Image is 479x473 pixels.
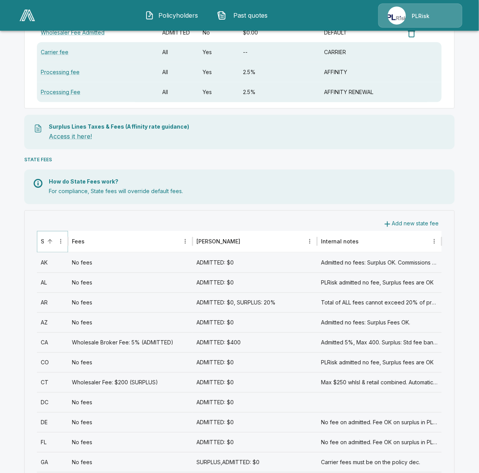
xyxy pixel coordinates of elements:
[193,293,317,313] div: ADMITTED: $0, SURPLUS: 20%
[158,82,199,102] div: All
[68,432,193,452] div: No fees
[407,29,416,38] img: Delete
[193,412,317,432] div: ADMITTED: $0
[240,62,321,82] div: 2.5%
[37,352,68,372] div: CO
[68,372,193,392] div: Wholesaler Fee: $200 (SURPLUS)
[317,432,442,452] div: No fee on admitted. Fee OK on surplus in PLRS. Add Producing Agency and License # to Quote cover....
[37,432,68,452] div: FL
[45,236,55,247] button: Sort
[85,236,96,247] button: Sort
[193,352,317,372] div: ADMITTED: $0
[211,5,278,25] button: Past quotes IconPast quotes
[378,3,462,28] a: Agency IconPLRisk
[320,22,401,42] div: DEFAULT
[193,372,317,392] div: ADMITTED: $0
[317,313,442,332] div: Admitted no fees: Surplus Fees OK.
[199,42,239,62] div: Yes
[240,82,321,102] div: 2.5%
[68,253,193,273] div: No fees
[193,313,317,332] div: ADMITTED: $0
[320,62,401,82] div: AFFINITY
[317,412,442,432] div: No fee on admitted. Fee OK on surplus in PLRS.
[37,273,68,293] div: AL
[49,124,446,129] p: Surplus Lines Taxes & Fees (Affinity rate guidance)
[304,236,315,247] button: Max Fee column menu
[37,452,68,472] div: GA
[240,22,321,42] div: $0.00
[41,89,80,95] a: Processing Fee
[321,238,359,245] div: Internal notes
[37,313,68,332] div: AZ
[33,179,43,188] img: Info Icon
[24,155,52,164] h6: STATE FEES
[388,7,406,25] img: Agency Icon
[49,179,446,184] p: How do State Fees work?
[158,22,199,42] div: ADMITTED
[199,62,239,82] div: Yes
[68,392,193,412] div: No fees
[320,42,401,62] div: CARRIER
[37,332,68,352] div: CA
[139,5,205,25] button: Policyholders IconPolicyholders
[317,352,442,372] div: PLRisk admitted no fee, Surplus fees are OK
[68,332,193,352] div: Wholesale Broker Fee: 5% (ADMITTED)
[359,236,370,247] button: Sort
[41,69,80,75] a: Processing fee
[429,236,440,247] button: Internal notes column menu
[145,11,154,20] img: Policyholders Icon
[41,29,105,36] a: Wholesaler Fee Admitted
[33,124,43,133] img: Taxes File Icon
[317,253,442,273] div: Admitted no fees: Surplus OK. Commissions must be disclosed on quote
[412,12,430,20] p: PLRisk
[317,332,442,352] div: Admitted 5%, Max 400. Surplus: Std fee bands
[41,238,44,245] div: State
[49,132,92,140] a: Access it here!
[68,293,193,313] div: No fees
[196,238,240,245] div: [PERSON_NAME]
[320,82,401,102] div: AFFINITY RENEWAL
[55,236,66,247] button: State column menu
[37,293,68,313] div: AR
[317,452,442,472] div: Carrier fees must be on the policy dec.
[380,217,442,231] button: Add new state fee
[20,10,35,21] img: AA Logo
[72,238,85,245] div: Fees
[49,187,446,195] p: For compliance, State fees will override default fees.
[193,332,317,352] div: ADMITTED: $400
[68,352,193,372] div: No fees
[158,62,199,82] div: All
[37,392,68,412] div: DC
[240,42,321,62] div: --
[180,236,191,247] button: Fees column menu
[68,273,193,293] div: No fees
[193,253,317,273] div: ADMITTED: $0
[317,273,442,293] div: PLRisk admitted no fee, Surplus fees are OK
[199,82,239,102] div: Yes
[230,11,272,20] span: Past quotes
[68,313,193,332] div: No fees
[193,432,317,452] div: ADMITTED: $0
[157,11,200,20] span: Policyholders
[317,372,442,392] div: Max $250 whlsl & retail combined. Automatic renewals No fees allowed.
[37,253,68,273] div: AK
[37,372,68,392] div: CT
[68,412,193,432] div: No fees
[193,392,317,412] div: ADMITTED: $0
[41,49,68,55] a: Carrier fee
[158,42,199,62] div: All
[217,11,226,20] img: Past quotes Icon
[37,412,68,432] div: DE
[317,293,442,313] div: Total of ALL fees cannot exceed 20% of premium
[193,273,317,293] div: ADMITTED: $0
[193,452,317,472] div: SURPLUS,ADMITTED: $0
[241,236,252,247] button: Sort
[199,22,239,42] div: No
[68,452,193,472] div: No fees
